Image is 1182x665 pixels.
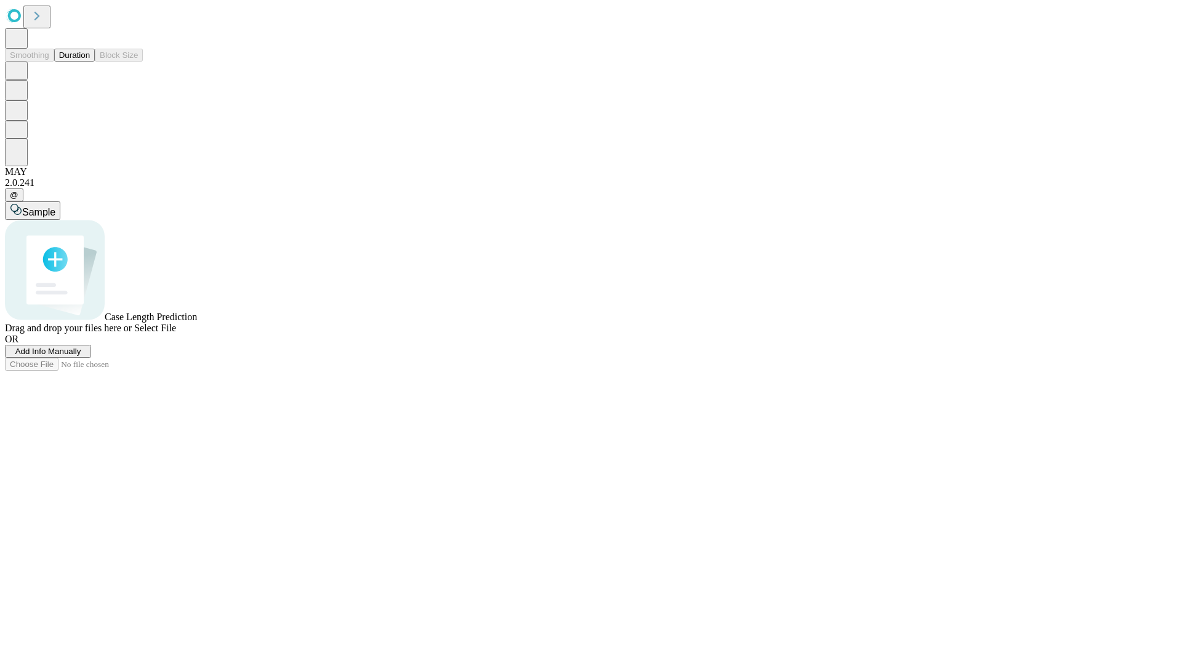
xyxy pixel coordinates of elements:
[105,312,197,322] span: Case Length Prediction
[5,177,1177,188] div: 2.0.241
[5,49,54,62] button: Smoothing
[15,347,81,356] span: Add Info Manually
[5,323,132,333] span: Drag and drop your files here or
[5,188,23,201] button: @
[10,190,18,199] span: @
[5,166,1177,177] div: MAY
[5,201,60,220] button: Sample
[134,323,176,333] span: Select File
[5,345,91,358] button: Add Info Manually
[5,334,18,344] span: OR
[22,207,55,217] span: Sample
[54,49,95,62] button: Duration
[95,49,143,62] button: Block Size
